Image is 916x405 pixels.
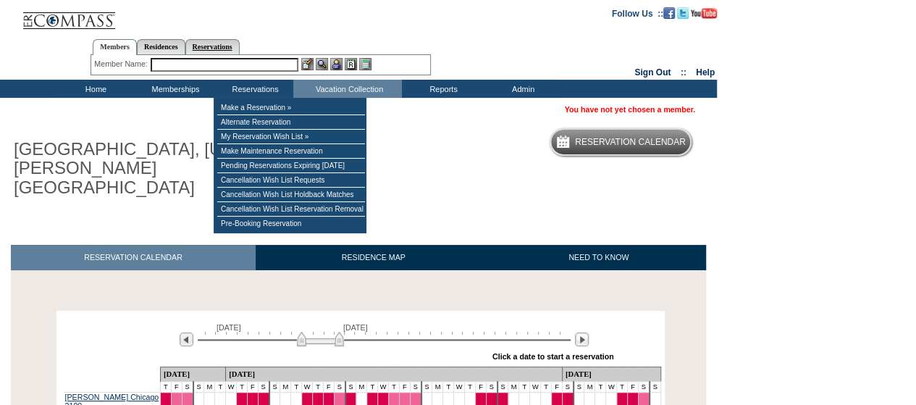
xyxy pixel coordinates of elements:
[617,382,628,393] td: T
[217,144,365,159] td: Make Maintenance Reservation
[302,382,313,393] td: W
[160,367,225,382] td: [DATE]
[378,382,389,393] td: W
[519,382,530,393] td: T
[54,80,134,98] td: Home
[193,382,204,393] td: S
[663,8,675,17] a: Become our fan on Facebook
[359,58,371,70] img: b_calculator.gif
[316,58,328,70] img: View
[402,80,482,98] td: Reports
[482,80,561,98] td: Admin
[334,382,345,393] td: S
[293,80,402,98] td: Vacation Collection
[94,58,150,70] div: Member Name:
[650,382,660,393] td: S
[204,382,215,393] td: M
[256,245,492,270] a: RESIDENCE MAP
[258,382,269,393] td: S
[93,39,137,55] a: Members
[301,58,314,70] img: b_edit.gif
[612,7,663,19] td: Follow Us ::
[345,382,356,393] td: S
[356,382,367,393] td: M
[11,137,335,200] h1: [GEOGRAPHIC_DATA], [US_STATE] - [PERSON_NAME][GEOGRAPHIC_DATA]
[160,382,171,393] td: T
[565,105,695,114] span: You have not yet chosen a member.
[627,382,638,393] td: F
[575,333,589,346] img: Next
[575,138,686,147] h5: Reservation Calendar
[323,382,334,393] td: F
[217,101,365,115] td: Make a Reservation »
[280,382,291,393] td: M
[508,382,519,393] td: M
[486,382,497,393] td: S
[443,382,454,393] td: T
[217,323,241,332] span: [DATE]
[691,8,717,17] a: Subscribe to our YouTube Channel
[343,323,368,332] span: [DATE]
[691,8,717,19] img: Subscribe to our YouTube Channel
[681,67,686,78] span: ::
[551,382,562,393] td: F
[217,217,365,230] td: Pre-Booking Reservation
[217,188,365,202] td: Cancellation Wish List Holdback Matches
[217,202,365,217] td: Cancellation Wish List Reservation Removal
[638,382,649,393] td: S
[217,130,365,144] td: My Reservation Wish List »
[562,382,573,393] td: S
[226,367,563,382] td: [DATE]
[663,7,675,19] img: Become our fan on Facebook
[217,159,365,173] td: Pending Reservations Expiring [DATE]
[134,80,214,98] td: Memberships
[185,39,240,54] a: Reservations
[634,67,671,78] a: Sign Out
[215,382,226,393] td: T
[432,382,443,393] td: M
[389,382,400,393] td: T
[696,67,715,78] a: Help
[497,382,508,393] td: S
[137,39,185,54] a: Residences
[606,382,617,393] td: W
[475,382,486,393] td: F
[399,382,410,393] td: F
[313,382,324,393] td: T
[573,382,584,393] td: S
[595,382,606,393] td: T
[330,58,343,70] img: Impersonate
[465,382,476,393] td: T
[562,367,660,382] td: [DATE]
[492,352,614,361] div: Click a date to start a reservation
[11,245,256,270] a: RESERVATION CALENDAR
[530,382,541,393] td: W
[421,382,432,393] td: S
[217,115,365,130] td: Alternate Reservation
[180,333,193,346] img: Previous
[291,382,302,393] td: T
[226,382,237,393] td: W
[541,382,552,393] td: T
[217,173,365,188] td: Cancellation Wish List Requests
[677,7,689,19] img: Follow us on Twitter
[491,245,706,270] a: NEED TO KNOW
[182,382,193,393] td: S
[269,382,280,393] td: S
[236,382,247,393] td: T
[345,58,357,70] img: Reservations
[584,382,595,393] td: M
[247,382,258,393] td: F
[410,382,421,393] td: S
[677,8,689,17] a: Follow us on Twitter
[171,382,182,393] td: F
[454,382,465,393] td: W
[367,382,378,393] td: T
[214,80,293,98] td: Reservations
